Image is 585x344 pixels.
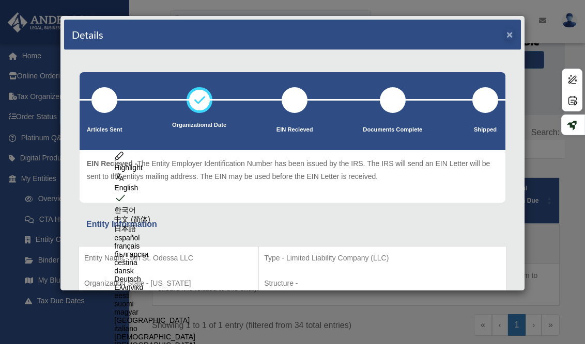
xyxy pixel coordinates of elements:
h4: Details [72,27,103,42]
div: čeština [114,258,228,267]
div: [DEMOGRAPHIC_DATA] [114,333,228,341]
p: Organizational Date [172,120,226,130]
div: suomi [114,300,228,308]
div: Deutsch [114,275,228,283]
p: EIN Recieved [276,125,313,135]
div: dansk [114,267,228,275]
div: 日本語 [114,224,228,234]
div: italiano [114,324,228,333]
div: Entity Information [86,217,499,232]
div: eesti [114,291,228,300]
div: español [114,234,228,242]
p: Documents Complete [363,125,422,135]
div: [GEOGRAPHIC_DATA] [114,316,228,324]
div: Highlight [114,163,228,172]
p: Entity Name - 6th St. Odessa LLC [84,252,253,265]
p: Structure - [264,277,501,290]
div: 中文 (简体) [114,215,228,224]
div: magyar [114,308,228,316]
div: 한국어 [114,206,228,215]
p: Organization State - [US_STATE] [84,277,253,290]
span: EIN Recieved - [87,159,137,168]
p: Shipped [472,125,498,135]
button: × [506,29,513,40]
div: English [114,184,228,192]
p: Type - Limited Liability Company (LLC) [264,252,501,265]
p: Articles Sent [87,125,122,135]
div: български [114,250,228,258]
div: Ελληνικά [114,283,228,291]
div: français [114,242,228,250]
p: The Entity Employer Identification Number has been issued by the IRS. The IRS will send an EIN Le... [87,157,498,183]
